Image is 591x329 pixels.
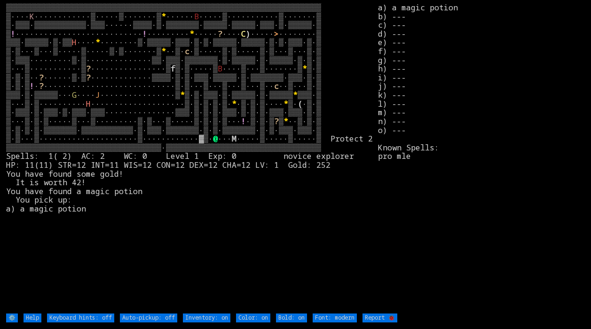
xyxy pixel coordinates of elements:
[194,11,199,22] font: B
[274,80,279,91] font: c
[274,116,279,126] font: ?
[218,28,222,39] font: ?
[185,46,189,56] font: c
[30,80,34,91] font: !
[378,3,585,313] stats: a) a magic potion b) --- c) --- d) --- e) --- f) --- g) --- h) --- i) --- j) --- k) --- l) --- m)...
[213,133,218,144] font: @
[86,63,91,74] font: ?
[232,133,236,144] font: M
[241,28,246,39] font: C
[47,313,114,322] input: Keyboard hints: off
[72,37,77,47] font: H
[6,313,18,322] input: ⚙️
[39,80,44,91] font: ?
[362,313,397,322] input: Report 🐞
[241,116,246,126] font: !
[171,63,175,74] font: f
[30,11,34,22] font: K
[142,28,147,39] font: !
[86,98,91,109] font: H
[120,313,177,322] input: Auto-pickup: off
[313,313,357,322] input: Font: modern
[276,313,307,322] input: Bold: on
[6,3,378,313] larn: ▒▒▒▒▒▒▒▒▒▒▒▒▒▒▒▒▒▒▒▒▒▒▒▒▒▒▒▒▒▒▒▒▒▒▒▒▒▒▒▒▒▒▒▒▒▒▒▒▒▒▒▒▒▒▒▒▒▒▒▒▒▒▒▒▒▒▒ ▒···· ············▒·····▒····...
[86,72,91,83] font: ?
[39,72,44,83] font: ?
[72,89,77,100] font: G
[95,89,100,100] font: J
[183,313,230,322] input: Inventory: on
[24,313,41,322] input: Help
[274,28,279,39] font: >
[218,63,222,74] font: B
[236,313,270,322] input: Color: on
[298,98,302,109] font: (
[246,28,251,39] font: )
[11,28,16,39] font: !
